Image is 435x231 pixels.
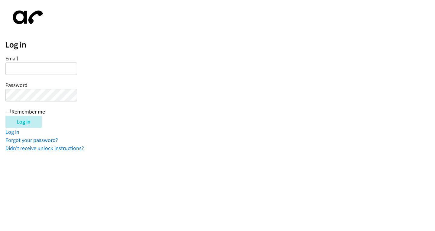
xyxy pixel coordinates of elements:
[5,5,48,29] img: aphone-8a226864a2ddd6a5e75d1ebefc011f4aa8f32683c2d82f3fb0802fe031f96514.svg
[11,108,45,115] label: Remember me
[5,136,58,143] a: Forgot your password?
[5,40,435,50] h2: Log in
[5,116,42,128] input: Log in
[5,82,27,88] label: Password
[5,55,18,62] label: Email
[5,145,84,152] a: Didn't receive unlock instructions?
[5,128,19,135] a: Log in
